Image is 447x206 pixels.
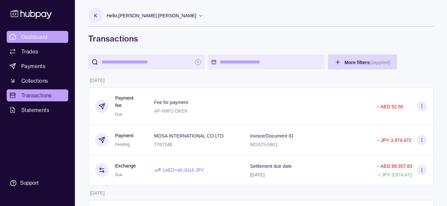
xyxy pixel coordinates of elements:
[88,33,434,44] h1: Transactions
[115,112,122,117] span: Due
[94,12,97,19] p: K
[115,94,141,109] p: Payment fee
[21,62,45,70] span: Payments
[115,172,122,177] span: Due
[21,77,48,85] span: Collections
[7,60,68,72] a: Payments
[250,163,292,169] p: Settlement due date
[154,100,188,105] p: Fee for payment
[7,75,68,87] a: Collections
[328,54,397,69] button: More filters(0applied)
[369,60,390,65] p: ( 0 applied)
[90,78,105,83] p: [DATE]
[154,142,172,147] p: 7767248
[7,104,68,116] a: Statements
[21,91,52,99] span: Transactions
[7,46,68,57] a: Trades
[115,162,136,169] p: Exchange
[7,89,68,101] a: Transactions
[115,142,130,147] span: Pending
[154,133,224,139] p: MOSA INTERNATIONAL CO LTD
[21,48,38,55] span: Trades
[378,172,412,177] p: + JPY 3,974,472
[377,104,403,109] p: − AED 52.50
[102,54,191,69] input: search
[377,138,411,143] p: − JPY 3,974,472
[107,12,196,19] p: Hello, [PERSON_NAME] [PERSON_NAME]
[21,106,49,114] span: Statements
[250,172,265,177] p: [DATE]
[21,33,48,41] span: Dashboard
[115,132,133,139] p: Payment
[7,31,68,43] a: Dashboard
[162,166,204,174] p: 1 AED = 40.0016 JPY
[7,176,68,190] a: Support
[344,60,390,65] span: More filters
[377,163,412,169] p: − AED 99,357.83
[154,108,188,114] p: AP-N9P2-DKEK
[90,190,105,196] p: [DATE]
[20,179,39,187] div: Support
[250,142,278,147] p: MOS25-0601
[250,133,293,139] p: Invoice/Document ID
